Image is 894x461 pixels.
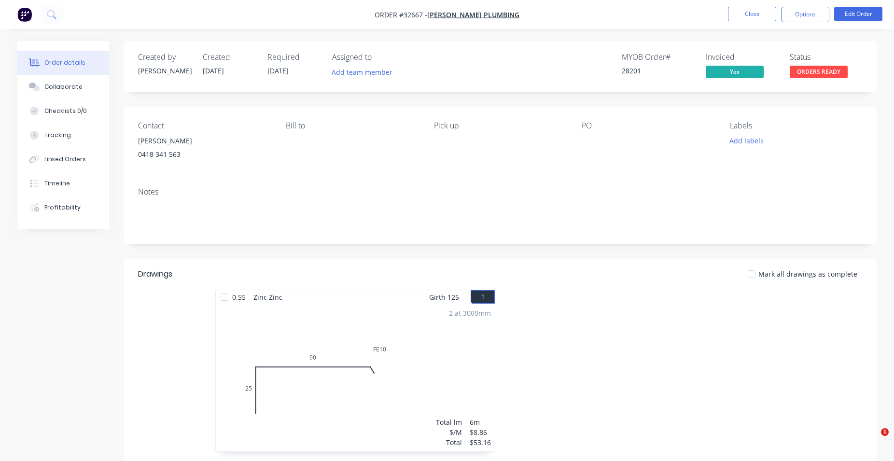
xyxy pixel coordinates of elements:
span: ORDERS READY [790,66,848,78]
span: Mark all drawings as complete [758,269,857,279]
div: Linked Orders [44,155,86,164]
button: Profitability [17,196,109,220]
div: 6m [470,417,491,427]
button: Close [728,7,776,21]
div: Timeline [44,179,70,188]
button: Add team member [327,66,398,79]
div: MYOB Order # [622,53,694,62]
div: 28201 [622,66,694,76]
span: Zinc Zinc [250,290,286,304]
button: ORDERS READY [790,66,848,80]
div: Labels [730,121,862,130]
div: Profitability [44,203,81,212]
div: $8.86 [470,427,491,437]
div: Order details [44,58,85,67]
div: Notes [138,187,862,196]
div: [PERSON_NAME] [138,134,270,148]
span: Order #32667 - [375,10,427,19]
a: [PERSON_NAME] PLUMBING [427,10,519,19]
span: 1 [881,428,889,436]
span: [DATE] [267,66,289,75]
div: Created by [138,53,191,62]
button: Edit Order [834,7,882,21]
button: 1 [471,290,495,304]
span: Yes [706,66,764,78]
div: 025FE10902 at 3000mmTotal lm$/MTotal6m$8.86$53.16 [216,304,495,451]
iframe: Intercom live chat [861,428,884,451]
div: [PERSON_NAME]0418 341 563 [138,134,270,165]
div: Invoiced [706,53,778,62]
div: PO [582,121,714,130]
div: Drawings [138,268,172,280]
div: Required [267,53,321,62]
div: Collaborate [44,83,83,91]
div: Assigned to [332,53,429,62]
button: Timeline [17,171,109,196]
button: Collaborate [17,75,109,99]
span: [DATE] [203,66,224,75]
div: Created [203,53,256,62]
button: Add labels [724,134,768,147]
button: Tracking [17,123,109,147]
button: Options [781,7,829,22]
button: Order details [17,51,109,75]
div: [PERSON_NAME] [138,66,191,76]
button: Add team member [332,66,398,79]
div: Status [790,53,862,62]
span: Girth 125 [429,290,459,304]
div: $53.16 [470,437,491,447]
img: Factory [17,7,32,22]
div: Bill to [286,121,418,130]
div: Tracking [44,131,71,140]
span: 0.55 [228,290,250,304]
div: Checklists 0/0 [44,107,87,115]
div: Total [436,437,462,447]
div: Pick up [434,121,566,130]
div: Contact [138,121,270,130]
button: Checklists 0/0 [17,99,109,123]
button: Linked Orders [17,147,109,171]
div: 2 at 3000mm [449,308,491,318]
div: 0418 341 563 [138,148,270,161]
div: Total lm [436,417,462,427]
div: $/M [436,427,462,437]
